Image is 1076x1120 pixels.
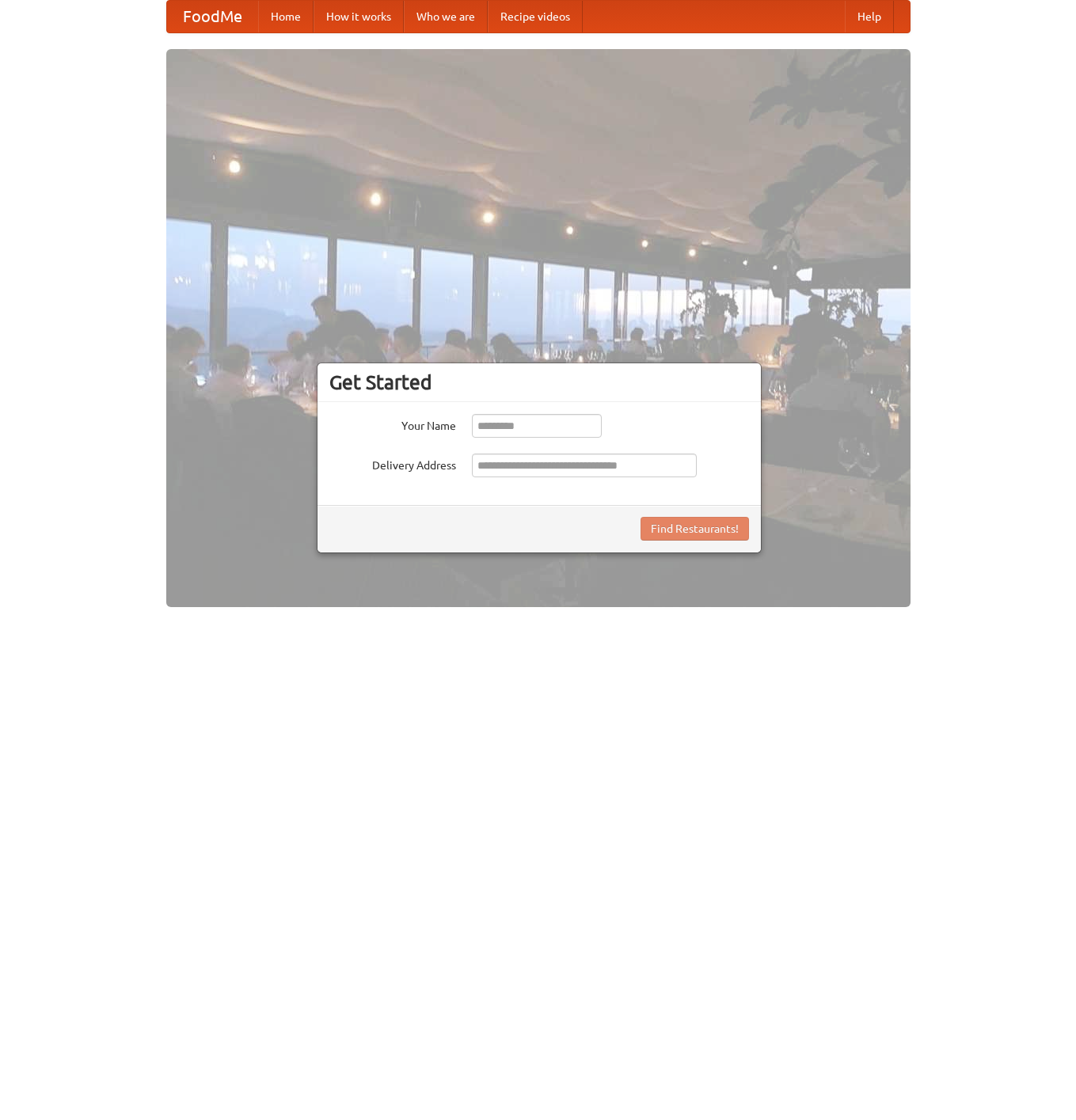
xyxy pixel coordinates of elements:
[329,414,456,434] label: Your Name
[167,1,258,32] a: FoodMe
[329,370,749,394] h3: Get Started
[329,454,456,473] label: Delivery Address
[641,517,749,541] button: Find Restaurants!
[258,1,314,32] a: Home
[488,1,583,32] a: Recipe videos
[314,1,404,32] a: How it works
[404,1,488,32] a: Who we are
[845,1,894,32] a: Help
